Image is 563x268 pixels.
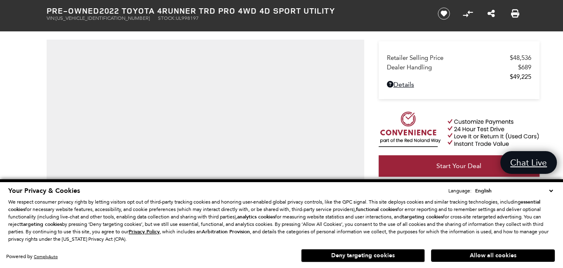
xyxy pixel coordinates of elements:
[47,15,56,21] span: VIN:
[448,188,471,193] div: Language:
[34,254,58,259] a: ComplyAuto
[511,9,519,19] a: Print this Pre-Owned 2022 Toyota 4Runner TRD Pro 4WD 4D Sport Utility
[435,7,453,20] button: Save vehicle
[176,15,199,21] span: UL998197
[387,81,531,88] a: Details
[488,9,495,19] a: Share this Pre-Owned 2022 Toyota 4Runner TRD Pro 4WD 4D Sport Utility
[8,198,555,243] p: We respect consumer privacy rights by letting visitors opt out of third-party tracking cookies an...
[387,64,518,71] span: Dealer Handling
[518,64,531,71] span: $689
[510,54,531,62] span: $48,536
[462,7,474,20] button: Compare Vehicle
[510,73,531,81] span: $49,225
[6,254,58,259] div: Powered by
[129,229,160,235] a: Privacy Policy
[387,64,531,71] a: Dealer Handling $689
[47,6,424,15] h1: 2022 Toyota 4Runner TRD Pro 4WD 4D Sport Utility
[500,151,557,174] a: Chat Live
[301,249,425,262] button: Deny targeting cookies
[8,186,80,195] span: Your Privacy & Cookies
[402,213,443,220] strong: targeting cookies
[387,73,531,81] a: $49,225
[56,15,150,21] span: [US_VEHICLE_IDENTIFICATION_NUMBER]
[436,162,481,170] span: Start Your Deal
[431,249,555,262] button: Allow all cookies
[237,213,275,220] strong: analytics cookies
[158,15,176,21] span: Stock:
[506,157,551,168] span: Chat Live
[356,206,397,213] strong: functional cookies
[129,228,160,235] u: Privacy Policy
[379,155,539,177] a: Start Your Deal
[387,54,531,62] a: Retailer Selling Price $48,536
[387,54,510,62] span: Retailer Selling Price
[202,228,250,235] strong: Arbitration Provision
[21,221,62,228] strong: targeting cookies
[47,5,99,16] strong: Pre-Owned
[473,187,555,195] select: Language Select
